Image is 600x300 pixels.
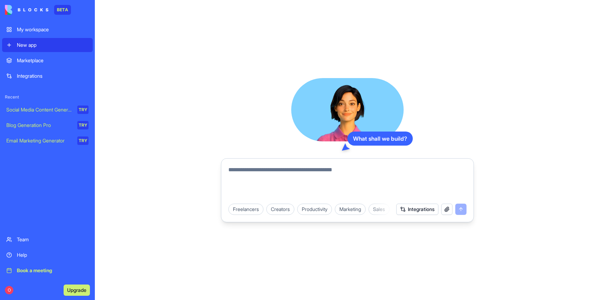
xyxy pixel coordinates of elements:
[6,137,72,144] div: Email Marketing Generator
[335,204,366,215] div: Marketing
[2,248,93,262] a: Help
[5,5,48,15] img: logo
[2,134,93,148] a: Email Marketing GeneratorTRY
[17,267,89,274] div: Book a meeting
[17,72,89,79] div: Integrations
[2,38,93,52] a: New app
[396,204,438,215] button: Integrations
[297,204,332,215] div: Productivity
[17,251,89,258] div: Help
[64,285,90,296] button: Upgrade
[347,132,413,146] div: What shall we build?
[266,204,294,215] div: Creators
[77,121,89,129] div: TRY
[6,106,72,113] div: Social Media Content Generator
[5,286,13,294] span: O
[17,57,89,64] div: Marketplace
[2,53,93,68] a: Marketplace
[2,263,93,277] a: Book a meeting
[228,204,263,215] div: Freelancers
[2,94,93,100] span: Recent
[2,23,93,37] a: My workspace
[77,106,89,114] div: TRY
[5,5,71,15] a: BETA
[2,118,93,132] a: Blog Generation ProTRY
[2,69,93,83] a: Integrations
[369,204,390,215] div: Sales
[77,136,89,145] div: TRY
[54,5,71,15] div: BETA
[17,26,89,33] div: My workspace
[17,42,89,49] div: New app
[64,286,90,293] a: Upgrade
[17,236,89,243] div: Team
[2,103,93,117] a: Social Media Content GeneratorTRY
[2,232,93,247] a: Team
[6,122,72,129] div: Blog Generation Pro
